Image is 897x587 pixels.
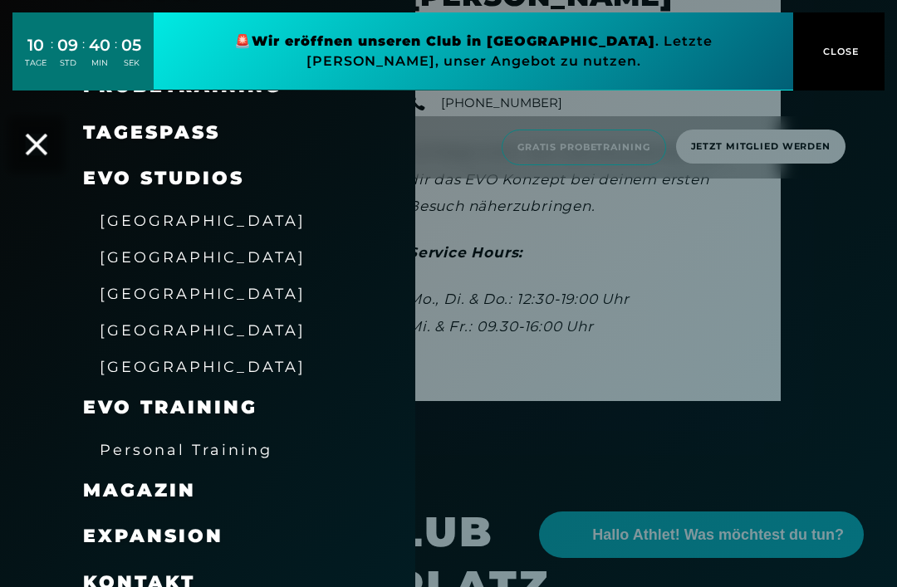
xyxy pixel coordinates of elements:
[82,35,85,79] div: :
[121,57,141,69] div: SEK
[83,121,220,144] a: TAGESPASS
[793,12,885,90] button: CLOSE
[25,33,47,57] div: 10
[57,57,78,69] div: STD
[121,33,141,57] div: 05
[83,167,244,189] a: EVO Studios
[115,35,117,79] div: :
[819,44,860,59] span: CLOSE
[89,57,110,69] div: MIN
[89,33,110,57] div: 40
[51,35,53,79] div: :
[57,33,78,57] div: 09
[25,57,47,69] div: TAGE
